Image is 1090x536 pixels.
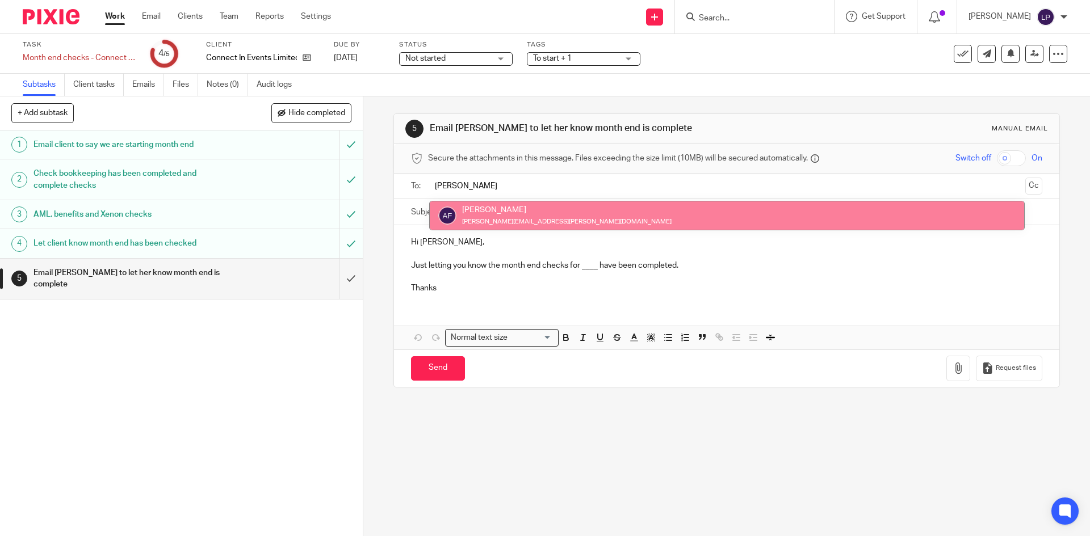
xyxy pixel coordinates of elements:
[178,11,203,22] a: Clients
[698,14,800,24] input: Search
[11,103,74,123] button: + Add subtask
[33,136,230,153] h1: Email client to say we are starting month end
[411,356,465,381] input: Send
[1025,178,1042,195] button: Cc
[23,52,136,64] div: Month end checks - Connect In Housing Ltd T/A Connect In Events - Quickbooks - [DATE]
[430,123,751,134] h1: Email [PERSON_NAME] to let her know month end is complete
[206,40,320,49] label: Client
[257,74,300,96] a: Audit logs
[405,54,446,62] span: Not started
[11,271,27,286] div: 5
[411,282,1042,294] p: Thanks
[462,218,672,225] small: [PERSON_NAME][EMAIL_ADDRESS][PERSON_NAME][DOMAIN_NAME]
[271,103,351,123] button: Hide completed
[411,237,1042,248] p: Hi [PERSON_NAME],
[334,54,358,62] span: [DATE]
[255,11,284,22] a: Reports
[1037,8,1055,26] img: svg%3E
[399,40,513,49] label: Status
[11,137,27,153] div: 1
[11,172,27,188] div: 2
[955,153,991,164] span: Switch off
[511,332,552,344] input: Search for option
[411,180,424,192] label: To:
[448,332,510,344] span: Normal text size
[23,9,79,24] img: Pixie
[992,124,1048,133] div: Manual email
[207,74,248,96] a: Notes (0)
[23,40,136,49] label: Task
[142,11,161,22] a: Email
[428,153,808,164] span: Secure the attachments in this message. Files exceeding the size limit (10MB) will be secured aut...
[438,206,456,225] img: svg%3E
[405,120,424,138] div: 5
[33,235,230,252] h1: Let client know month end has been checked
[163,51,170,57] small: /5
[11,236,27,252] div: 4
[158,47,170,60] div: 4
[411,206,441,218] label: Subject:
[33,264,230,293] h1: Email [PERSON_NAME] to let her know month end is complete
[411,260,1042,271] p: Just letting you know the month end checks for ____ have been completed.
[73,74,124,96] a: Client tasks
[173,74,198,96] a: Files
[23,74,65,96] a: Subtasks
[527,40,640,49] label: Tags
[33,165,230,194] h1: Check bookkeeping has been completed and complete checks
[132,74,164,96] a: Emails
[33,206,230,223] h1: AML, benefits and Xenon checks
[334,40,385,49] label: Due by
[301,11,331,22] a: Settings
[11,206,27,222] div: 3
[1032,153,1042,164] span: On
[445,329,559,347] div: Search for option
[533,54,572,62] span: To start + 1
[105,11,125,22] a: Work
[288,109,345,118] span: Hide completed
[996,364,1036,373] span: Request files
[206,52,297,64] p: Connect In Events Limited
[23,52,136,64] div: Month end checks - Connect In Housing Ltd T/A Connect In Events - Quickbooks - August 2025
[220,11,238,22] a: Team
[862,12,905,20] span: Get Support
[462,204,672,216] div: [PERSON_NAME]
[976,356,1042,381] button: Request files
[969,11,1031,22] p: [PERSON_NAME]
